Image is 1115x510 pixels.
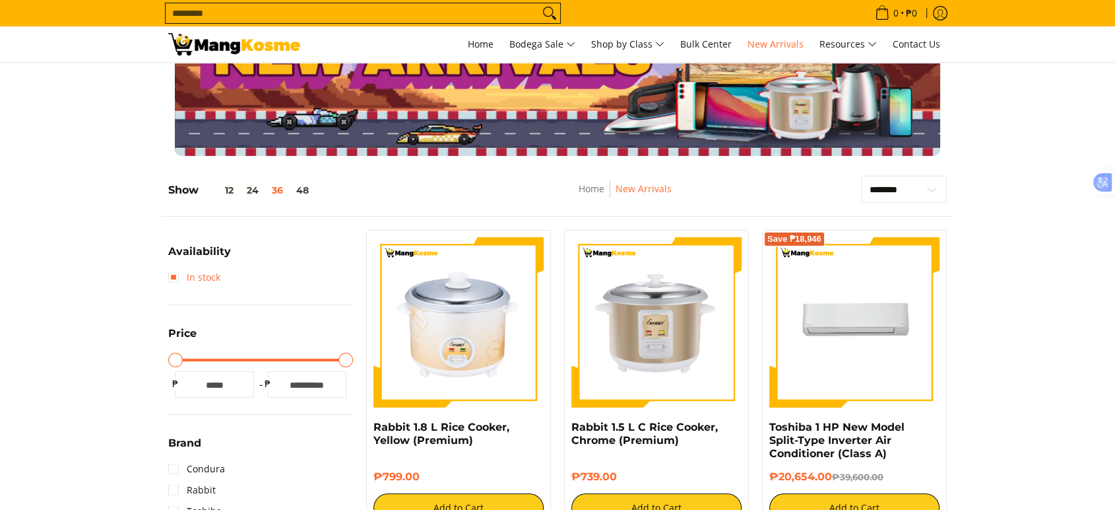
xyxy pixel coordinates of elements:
nav: Breadcrumbs [493,181,757,211]
a: Shop by Class [585,26,671,62]
span: 0 [891,9,901,18]
a: In stock [168,267,220,288]
summary: Open [168,328,197,349]
h6: ₱799.00 [373,470,544,484]
span: Contact Us [893,38,940,50]
button: 48 [290,185,315,196]
a: Condura [168,458,225,480]
a: Rabbit [168,480,216,501]
span: • [871,6,921,20]
span: ₱ [261,377,274,390]
img: Toshiba 1 HP New Model Split-Type Inverter Air Conditioner (Class A) [769,237,940,408]
span: Shop by Class [591,36,664,53]
a: Bodega Sale [503,26,582,62]
span: Bodega Sale [509,36,575,53]
a: Rabbit 1.8 L Rice Cooker, Yellow (Premium) [373,421,509,447]
span: Availability [168,246,231,257]
h6: ₱20,654.00 [769,470,940,484]
a: New Arrivals [741,26,810,62]
a: Home [579,182,604,195]
a: Bulk Center [674,26,738,62]
img: https://mangkosme.com/products/rabbit-1-8-l-rice-cooker-yellow-class-a [373,237,544,408]
button: Search [539,3,560,23]
a: Rabbit 1.5 L C Rice Cooker, Chrome (Premium) [571,421,718,447]
span: Save ₱18,946 [767,235,821,243]
span: Price [168,328,197,339]
summary: Open [168,246,231,267]
summary: Open [168,438,201,458]
img: https://mangkosme.com/products/rabbit-1-5-l-c-rice-cooker-chrome-class-a [571,237,742,408]
a: Toshiba 1 HP New Model Split-Type Inverter Air Conditioner (Class A) [769,421,905,460]
button: 12 [199,185,240,196]
span: Brand [168,438,201,449]
a: Resources [813,26,883,62]
span: ₱0 [904,9,919,18]
span: ₱ [168,377,181,390]
a: Home [461,26,500,62]
h5: Show [168,184,315,197]
button: 24 [240,185,265,196]
span: New Arrivals [748,38,804,50]
span: Bulk Center [680,38,732,50]
nav: Main Menu [313,26,947,62]
img: New Arrivals: Fresh Release from The Premium Brands l Mang Kosme [168,33,300,55]
h6: ₱739.00 [571,470,742,484]
del: ₱39,600.00 [832,472,883,482]
span: Resources [819,36,877,53]
a: New Arrivals [616,182,672,195]
button: 36 [265,185,290,196]
a: Contact Us [886,26,947,62]
span: Home [468,38,494,50]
